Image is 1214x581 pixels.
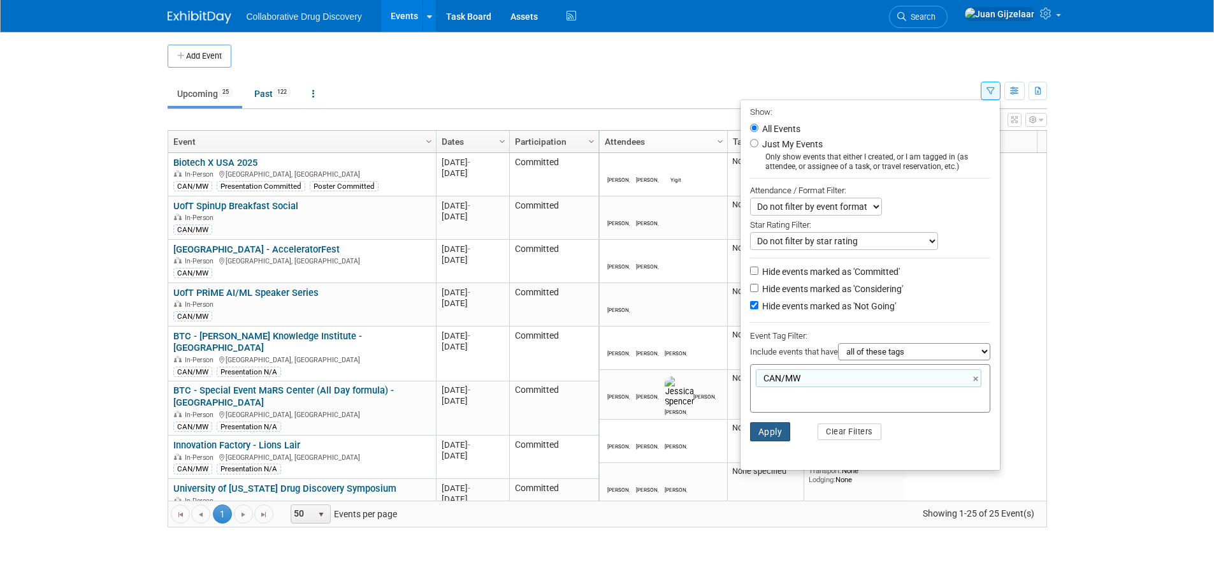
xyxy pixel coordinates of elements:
div: Show: [750,103,990,119]
span: Column Settings [497,136,507,147]
div: Attendance / Format Filter: [750,183,990,198]
div: Star Rating Filter: [750,216,990,232]
div: Juan Gijzelaar [607,392,630,400]
img: Evan Moriarity [697,376,712,392]
div: CAN/MW [173,367,212,377]
span: Lodging: [809,475,835,484]
div: [GEOGRAPHIC_DATA], [GEOGRAPHIC_DATA] [173,409,430,420]
span: Column Settings [715,136,725,147]
span: In-Person [185,257,217,265]
td: Committed [509,436,598,479]
a: Go to the first page [171,504,190,524]
img: Juan Gijzelaar [640,203,655,218]
div: Only show events that either I created, or I am tagged in (as attendee, or assignee of a task, or... [750,152,990,172]
div: [DATE] [442,385,503,395]
a: Tasks [733,131,795,152]
td: Committed [509,327,598,381]
div: Event Tag Filter: [750,328,990,343]
div: Evan Moriarity [636,485,658,493]
div: Evan Moriarity [636,441,658,450]
a: Innovation Factory - Lions Lair [173,439,300,451]
div: Juan Gijzelaar [607,348,630,357]
div: [DATE] [442,168,503,179]
div: [DATE] [442,395,503,406]
div: Michael Woodhouse [636,348,658,357]
div: [DATE] [442,298,503,309]
div: Presentation N/A [217,422,281,432]
div: Michael Woodhouse [607,261,630,270]
span: Column Settings [424,136,434,147]
span: In-Person [185,497,217,505]
a: Go to the previous page [191,504,210,524]
img: Michael Woodhouse [640,376,655,392]
div: Juan Gijzelaar [636,261,658,270]
img: Michael Woodhouse [611,426,626,441]
span: - [468,483,470,493]
div: None None [809,466,900,485]
a: UofT PRiME AI/ML Speaker Series [173,287,319,298]
a: × [973,372,981,386]
span: Go to the previous page [196,510,206,520]
div: None specified [732,286,798,297]
label: Hide events marked as 'Committed' [760,265,900,278]
div: CAN/MW [173,464,212,474]
span: Events per page [274,504,410,524]
a: Attendees [605,131,719,152]
img: In-Person Event [174,257,182,263]
img: Michael Woodhouse [611,203,626,218]
div: [GEOGRAPHIC_DATA], [GEOGRAPHIC_DATA] [173,452,430,462]
img: Evan Moriarity [640,159,655,175]
span: Collaborative Drug Discovery [247,11,362,22]
div: Evan Moriarity [636,175,658,183]
div: Michael Woodhouse [665,485,687,493]
label: Hide events marked as 'Considering' [760,283,903,295]
a: Past122 [245,82,300,106]
a: Biotech X USA 2025 [173,157,257,168]
button: Add Event [168,45,231,68]
a: Column Settings [495,131,509,150]
span: Go to the first page [175,510,185,520]
div: CAN/MW [173,181,212,191]
a: Column Settings [422,131,436,150]
td: Committed [509,153,598,196]
span: In-Person [185,214,217,222]
div: None specified [732,330,798,340]
div: [DATE] [442,341,503,352]
a: Participation [515,131,590,152]
span: select [316,510,326,520]
a: Event [173,131,428,152]
span: 122 [273,87,291,97]
span: - [468,201,470,210]
div: [DATE] [442,287,503,298]
div: [DATE] [442,330,503,341]
img: Juan Gijzelaar [611,333,626,348]
div: [GEOGRAPHIC_DATA], [GEOGRAPHIC_DATA] [173,168,430,179]
span: In-Person [185,300,217,309]
img: Yigit Kucuk [668,159,684,175]
td: Committed [509,196,598,240]
button: Clear Filters [818,423,881,440]
span: - [468,331,470,341]
label: Hide events marked as 'Not Going' [760,300,896,313]
span: Go to the next page [238,510,249,520]
img: Juan Gijzelaar [611,376,626,392]
button: Apply [750,422,791,441]
span: CAN/MW [761,372,800,385]
img: In-Person Event [174,356,182,362]
div: [DATE] [442,157,503,168]
span: Go to the last page [259,510,269,520]
img: In-Person Event [174,300,182,307]
div: Juan Gijzelaar [607,485,630,493]
div: None specified [732,200,798,210]
div: [DATE] [442,439,503,450]
span: - [468,244,470,254]
div: [DATE] [442,483,503,494]
a: BTC - Special Event MaRS Center (All Day formula) - [GEOGRAPHIC_DATA] [173,385,394,408]
div: CAN/MW [173,224,212,235]
span: - [468,158,470,167]
img: James White [611,159,626,175]
div: Evan Moriarity [693,392,716,400]
div: Jessica Spencer [665,407,687,415]
img: ExhibitDay [168,11,231,24]
img: Michael Woodhouse [668,469,684,485]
